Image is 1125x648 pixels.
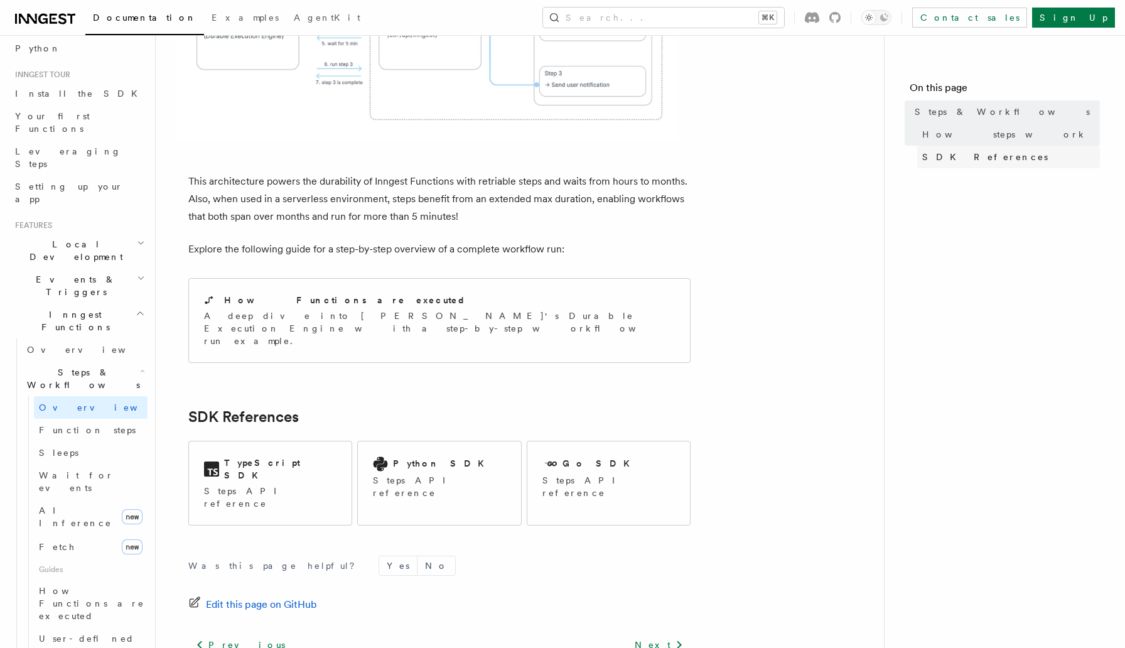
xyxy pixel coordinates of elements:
a: Python [10,37,148,60]
button: Search...⌘K [543,8,784,28]
a: AgentKit [286,4,368,34]
a: Install the SDK [10,82,148,105]
a: How steps work [917,123,1100,146]
a: Edit this page on GitHub [188,596,317,613]
span: AgentKit [294,13,360,23]
button: Inngest Functions [10,303,148,338]
h2: How Functions are executed [224,294,466,306]
span: Wait for events [39,470,114,493]
button: Events & Triggers [10,268,148,303]
h4: On this page [910,80,1100,100]
a: Examples [204,4,286,34]
p: Was this page helpful? [188,559,363,572]
h2: Python SDK [393,457,492,470]
span: Steps & Workflows [22,366,140,391]
button: Yes [379,556,417,575]
a: Wait for events [34,464,148,499]
a: How Functions are executed [34,580,148,627]
a: SDK References [188,408,299,426]
kbd: ⌘K [759,11,777,24]
span: Inngest tour [10,70,70,80]
p: Steps API reference [373,474,505,499]
span: Guides [34,559,148,580]
span: Leveraging Steps [15,146,121,169]
span: Setting up your app [15,181,123,204]
button: Steps & Workflows [22,361,148,396]
a: Go SDKSteps API reference [527,441,691,526]
span: Your first Functions [15,111,90,134]
p: Steps API reference [204,485,336,510]
a: Overview [22,338,148,361]
h2: Go SDK [562,457,637,470]
a: Documentation [85,4,204,35]
span: Features [10,220,52,230]
span: How steps work [922,128,1087,141]
span: Sleeps [39,448,78,458]
a: SDK References [917,146,1100,168]
a: Steps & Workflows [910,100,1100,123]
a: Function steps [34,419,148,441]
a: Setting up your app [10,175,148,210]
button: No [417,556,455,575]
a: TypeScript SDKSteps API reference [188,441,352,526]
span: Function steps [39,425,136,435]
span: SDK References [922,151,1048,163]
span: Inngest Functions [10,308,136,333]
span: Overview [27,345,156,355]
span: Local Development [10,238,137,263]
a: Overview [34,396,148,419]
p: A deep dive into [PERSON_NAME]'s Durable Execution Engine with a step-by-step workflow run example. [204,310,675,347]
span: Edit this page on GitHub [206,596,317,613]
span: Events & Triggers [10,273,137,298]
span: new [122,539,143,554]
span: Steps & Workflows [915,105,1090,118]
a: Contact sales [912,8,1027,28]
span: new [122,509,143,524]
a: Sign Up [1032,8,1115,28]
p: This architecture powers the durability of Inngest Functions with retriable steps and waits from ... [188,173,691,225]
a: Python SDKSteps API reference [357,441,521,526]
button: Toggle dark mode [861,10,891,25]
span: Install the SDK [15,89,145,99]
span: Examples [212,13,279,23]
span: Python [15,43,61,53]
a: Fetchnew [34,534,148,559]
a: AI Inferencenew [34,499,148,534]
p: Steps API reference [542,474,675,499]
a: How Functions are executedA deep dive into [PERSON_NAME]'s Durable Execution Engine with a step-b... [188,278,691,363]
p: Explore the following guide for a step-by-step overview of a complete workflow run: [188,240,691,258]
span: Overview [39,402,168,413]
span: Documentation [93,13,196,23]
button: Local Development [10,233,148,268]
h2: TypeScript SDK [224,456,336,482]
span: Fetch [39,542,75,552]
a: Your first Functions [10,105,148,140]
a: Sleeps [34,441,148,464]
a: Leveraging Steps [10,140,148,175]
span: How Functions are executed [39,586,144,621]
span: AI Inference [39,505,112,528]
